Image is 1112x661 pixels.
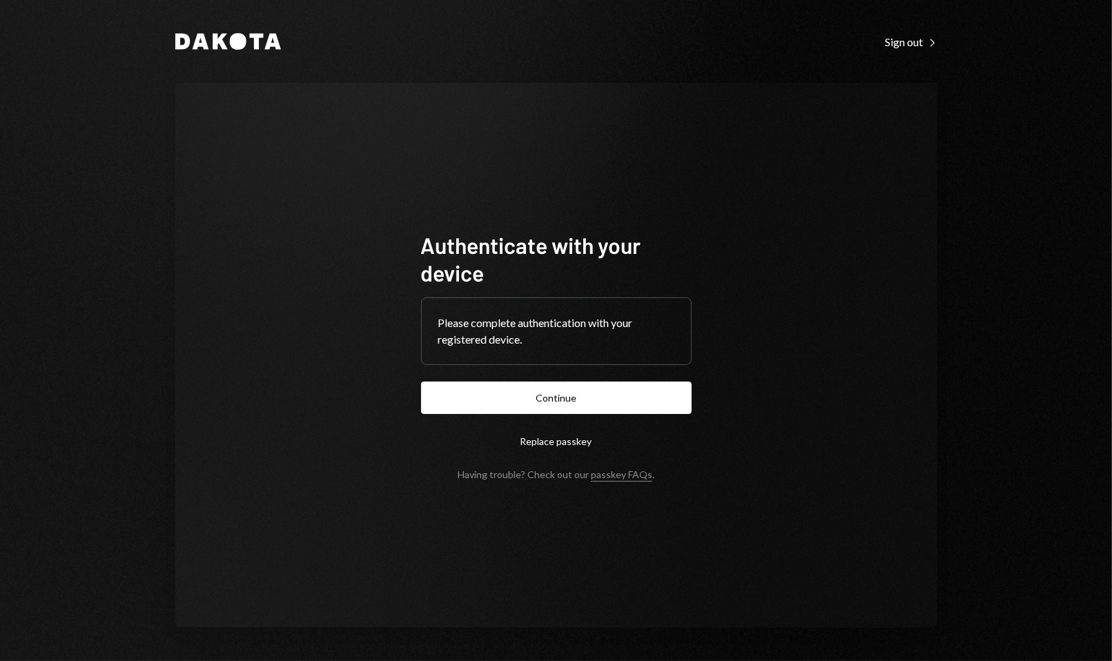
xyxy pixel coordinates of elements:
div: Having trouble? Check out our . [458,468,654,480]
button: Replace passkey [421,425,692,457]
h1: Authenticate with your device [421,231,692,286]
a: passkey FAQs [591,468,652,482]
a: Sign out [886,34,937,49]
div: Sign out [886,35,937,49]
button: Continue [421,382,692,414]
div: Please complete authentication with your registered device. [438,315,674,348]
